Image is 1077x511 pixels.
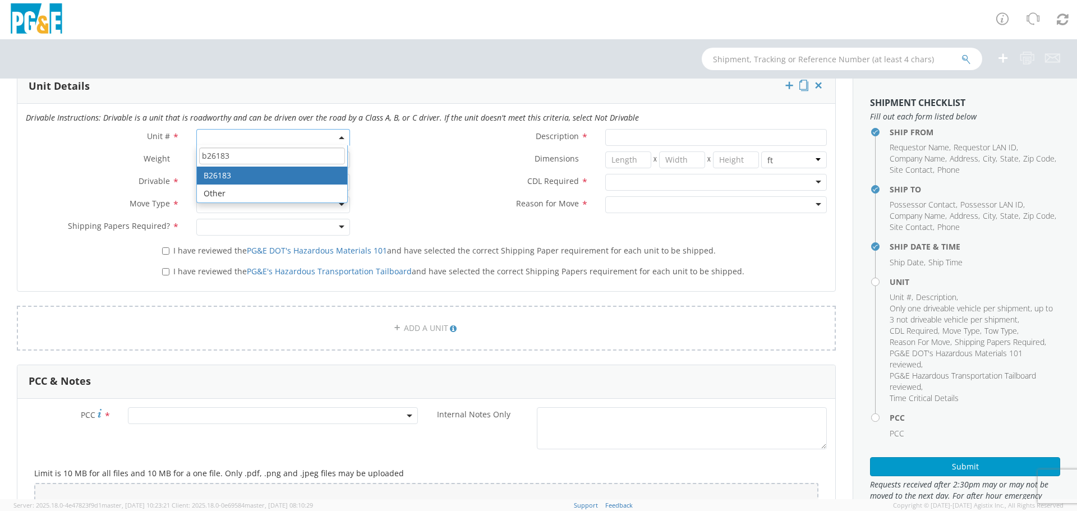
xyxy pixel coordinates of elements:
span: Address [950,210,978,221]
h5: Limit is 10 MB for all files and 10 MB for a one file. Only .pdf, .png and .jpeg files may be upl... [34,469,818,477]
li: , [983,153,997,164]
li: , [890,199,958,210]
li: , [890,292,913,303]
span: Requestor LAN ID [954,142,1016,153]
span: Shipping Papers Required [955,337,1044,347]
li: , [890,153,947,164]
li: , [890,348,1057,370]
span: Requestor Name [890,142,949,153]
span: Weight [144,153,170,164]
li: , [890,325,940,337]
li: , [890,210,947,222]
li: , [942,325,982,337]
span: CDL Required [527,176,579,186]
span: Reason for Move [516,198,579,209]
span: Fill out each form listed below [870,111,1060,122]
h4: Unit [890,278,1060,286]
input: Height [713,151,759,168]
span: PG&E DOT's Hazardous Materials 101 reviewed [890,348,1023,370]
a: PG&E DOT's Hazardous Materials 101 [247,245,387,256]
span: Zip Code [1023,210,1055,221]
span: Time Critical Details [890,393,959,403]
strong: Shipment Checklist [870,96,965,109]
span: Move Type [130,198,170,209]
span: Dimensions [535,153,579,164]
span: Client: 2025.18.0-0e69584 [172,501,313,509]
span: Phone [937,164,960,175]
span: Tow Type [984,325,1017,336]
input: I have reviewed thePG&E's Hazardous Transportation Tailboardand have selected the correct Shippin... [162,268,169,275]
span: Ship Time [928,257,963,268]
li: , [890,303,1057,325]
h3: Unit Details [29,81,90,92]
span: Company Name [890,153,945,164]
span: Unit # [147,131,170,141]
li: , [984,325,1019,337]
span: Copyright © [DATE]-[DATE] Agistix Inc., All Rights Reserved [893,501,1064,510]
span: Site Contact [890,164,933,175]
span: Unit # [890,292,912,302]
span: Company Name [890,210,945,221]
span: Address [950,153,978,164]
span: State [1000,153,1019,164]
span: Ship Date [890,257,924,268]
a: PG&E's Hazardous Transportation Tailboard [247,266,412,277]
li: , [890,370,1057,393]
span: X [705,151,713,168]
li: , [1023,210,1056,222]
a: Feedback [605,501,633,509]
li: B26183 [197,167,348,185]
span: City [983,153,996,164]
input: I have reviewed thePG&E DOT's Hazardous Materials 101and have selected the correct Shipping Paper... [162,247,169,255]
span: Possessor Contact [890,199,956,210]
span: Server: 2025.18.0-4e47823f9d1 [13,501,170,509]
span: Only one driveable vehicle per shipment, up to 3 not driveable vehicle per shipment [890,303,1053,325]
li: Other [197,185,348,202]
i: Drivable Instructions: Drivable is a unit that is roadworthy and can be driven over the road by a... [26,112,639,123]
li: , [1000,210,1020,222]
span: Internal Notes Only [437,409,510,420]
li: , [890,257,926,268]
li: , [890,222,935,233]
li: , [950,153,980,164]
h4: Ship To [890,185,1060,194]
span: Zip Code [1023,153,1055,164]
span: master, [DATE] 08:10:29 [245,501,313,509]
li: , [1000,153,1020,164]
li: , [983,210,997,222]
input: Length [605,151,651,168]
span: Phone [937,222,960,232]
span: PCC [81,409,95,420]
span: I have reviewed the and have selected the correct Shipping Paper requirement for each unit to be ... [173,245,716,256]
span: Possessor LAN ID [960,199,1023,210]
span: City [983,210,996,221]
span: Description [916,292,956,302]
span: X [651,151,659,168]
li: , [890,337,952,348]
span: CDL Required [890,325,938,336]
input: Width [659,151,705,168]
input: Shipment, Tracking or Reference Number (at least 4 chars) [702,48,982,70]
span: Drivable [139,176,170,186]
h4: PCC [890,413,1060,422]
li: , [950,210,980,222]
a: ADD A UNIT [17,306,836,351]
li: , [955,337,1046,348]
span: master, [DATE] 10:23:21 [102,501,170,509]
span: Description [536,131,579,141]
h3: PCC & Notes [29,376,91,387]
h4: Ship From [890,128,1060,136]
span: Reason For Move [890,337,950,347]
span: Move Type [942,325,980,336]
li: , [890,142,951,153]
span: I have reviewed the and have selected the correct Shipping Papers requirement for each unit to be... [173,266,744,277]
button: Submit [870,457,1060,476]
li: , [890,164,935,176]
a: Support [574,501,598,509]
li: , [1023,153,1056,164]
span: Shipping Papers Required? [68,220,170,231]
span: Site Contact [890,222,933,232]
li: , [960,199,1025,210]
h4: Ship Date & Time [890,242,1060,251]
li: , [954,142,1018,153]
